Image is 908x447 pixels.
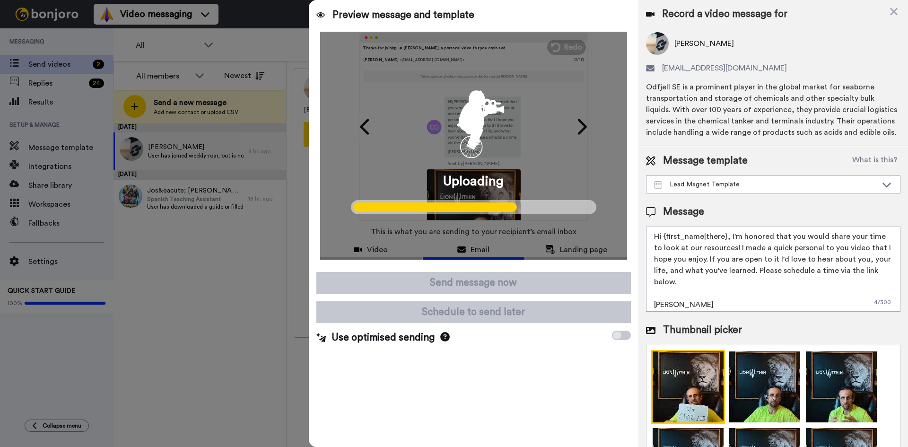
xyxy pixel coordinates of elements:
[316,301,631,323] button: Schedule to send later
[443,172,504,191] span: Uploading
[663,154,748,168] span: Message template
[316,272,631,294] button: Send message now
[654,180,877,189] div: Lead Magnet Template
[654,181,662,189] img: Message-temps.svg
[849,154,900,168] button: What is this?
[431,77,516,162] div: animation
[662,62,787,74] span: [EMAIL_ADDRESS][DOMAIN_NAME]
[728,350,802,424] img: Z
[663,323,742,337] span: Thumbnail picker
[332,331,435,345] span: Use optimised sending
[646,227,900,312] textarea: Hi {first_name|there}, I'm honored that you would share your time to look at our resources! I mad...
[804,350,878,424] img: Z
[646,81,900,138] div: Odfjell SE is a prominent player in the global market for seaborne transportation and storage of ...
[651,350,725,424] img: 2Q==
[663,205,704,219] span: Message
